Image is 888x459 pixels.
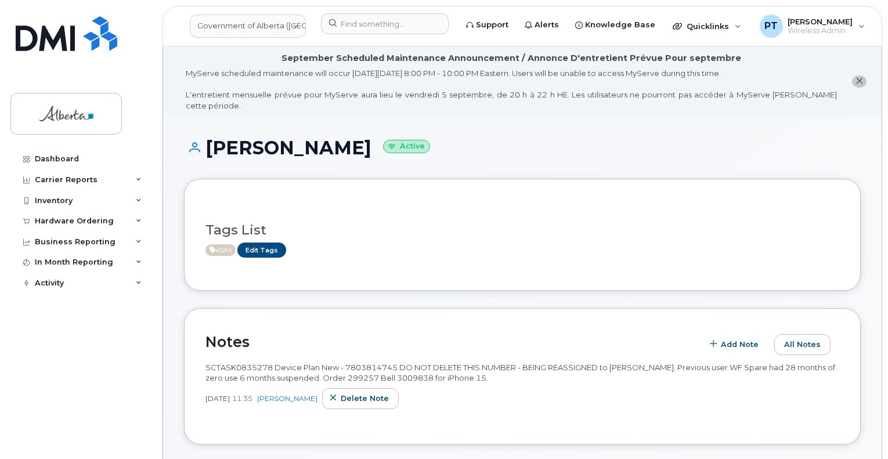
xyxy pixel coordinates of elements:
[702,334,768,355] button: Add Note
[721,339,759,350] span: Add Note
[232,393,252,403] span: 11:35
[205,244,236,256] span: Active
[784,339,821,350] span: All Notes
[205,393,230,403] span: [DATE]
[774,334,831,355] button: All Notes
[184,138,861,158] h1: [PERSON_NAME]
[383,140,430,153] small: Active
[852,75,867,88] button: close notification
[237,243,286,257] a: Edit Tags
[205,223,839,237] h3: Tags List
[257,394,317,403] a: [PERSON_NAME]
[186,68,837,111] div: MyServe scheduled maintenance will occur [DATE][DATE] 8:00 PM - 10:00 PM Eastern. Users will be u...
[322,388,399,409] button: Delete note
[205,363,835,383] span: SCTASK0835278 Device Plan New - 7803814745 DO NOT DELETE THIS NUMBER - BEING REASSIGNED to [PERSO...
[205,333,696,350] h2: Notes
[341,393,389,404] span: Delete note
[281,52,741,64] div: September Scheduled Maintenance Announcement / Annonce D'entretient Prévue Pour septembre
